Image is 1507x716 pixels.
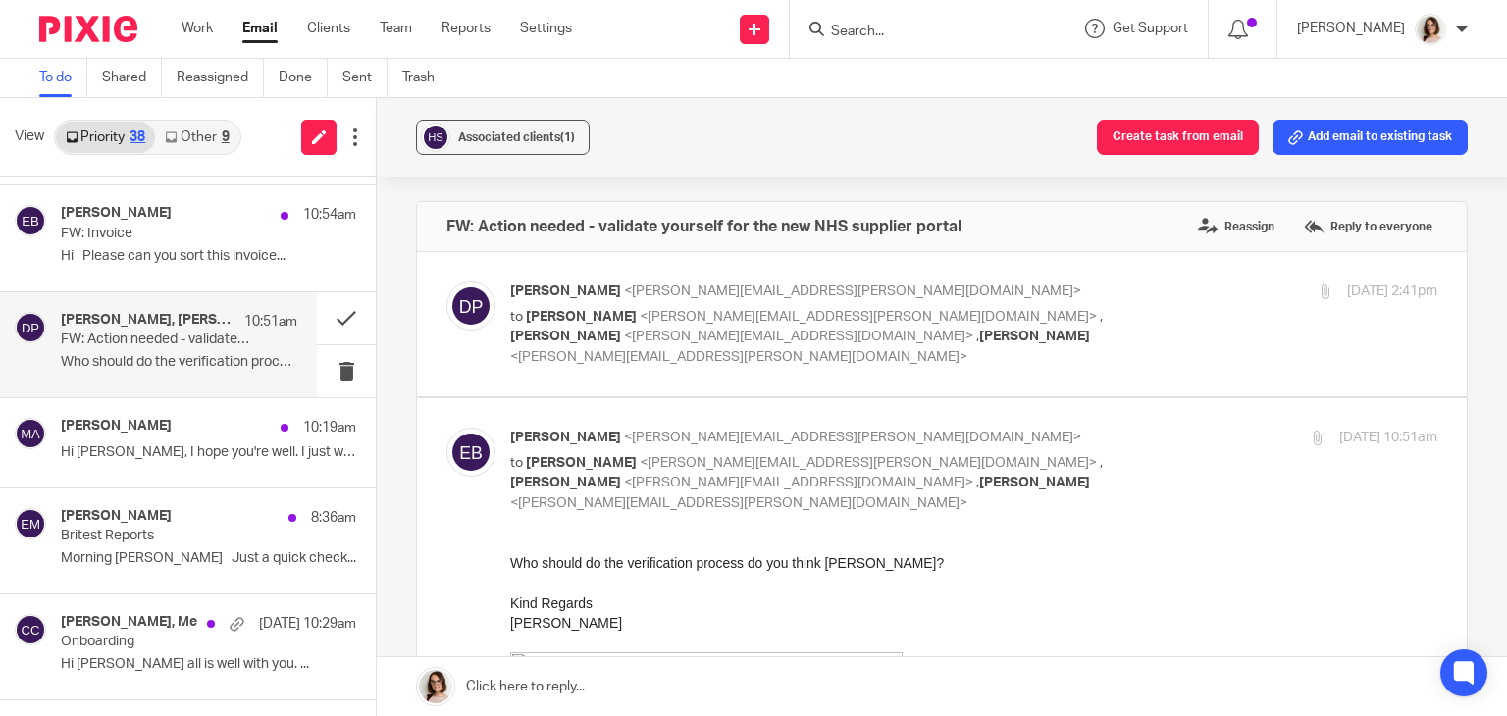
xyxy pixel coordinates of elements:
[510,330,621,343] span: [PERSON_NAME]
[307,19,350,38] a: Clients
[15,312,46,343] img: svg%3E
[15,614,46,645] img: svg%3E
[446,281,495,331] img: svg%3E
[61,550,356,567] p: Morning [PERSON_NAME] Just a quick check...
[39,59,87,97] a: To do
[303,205,356,225] p: 10:54am
[130,130,145,144] div: 38
[829,24,1006,41] input: Search
[1299,212,1437,241] label: Reply to everyone
[61,418,172,435] h4: [PERSON_NAME]
[442,19,491,38] a: Reports
[266,355,385,427] img: 400dpiLogo
[177,59,264,97] a: Reassigned
[510,310,523,324] span: to
[1273,120,1468,155] button: Add email to existing task
[61,634,297,650] p: Onboarding
[1100,456,1103,470] span: ,
[1339,428,1437,448] p: [DATE] 10:51am
[311,508,356,528] p: 8:36am
[458,131,575,143] span: Associated clients
[526,310,637,324] span: [PERSON_NAME]
[61,528,297,544] p: Britest Reports
[976,330,979,343] span: ,
[342,59,388,97] a: Sent
[640,456,1097,470] span: <[PERSON_NAME][EMAIL_ADDRESS][PERSON_NAME][DOMAIN_NAME]>
[624,431,1081,444] span: <[PERSON_NAME][EMAIL_ADDRESS][PERSON_NAME][DOMAIN_NAME]>
[15,418,46,449] img: svg%3E
[56,122,155,153] a: Priority38
[61,508,172,525] h4: [PERSON_NAME]
[1100,310,1103,324] span: ,
[416,120,590,155] button: Associated clients(1)
[303,418,356,437] p: 10:19am
[624,476,973,489] span: <[PERSON_NAME][EMAIL_ADDRESS][DOMAIN_NAME]>
[446,428,495,477] img: svg%3E
[1193,212,1279,241] label: Reassign
[510,284,621,298] span: [PERSON_NAME]
[510,476,621,489] span: [PERSON_NAME]
[1347,281,1437,302] p: [DATE] 2:41pm
[242,19,278,38] a: Email
[624,284,1081,298] span: <[PERSON_NAME][EMAIL_ADDRESS][PERSON_NAME][DOMAIN_NAME]>
[510,456,523,470] span: to
[61,354,297,371] p: Who should do the verification process do you...
[61,332,250,348] p: FW: Action needed - validate yourself for the new NHS supplier portal
[510,496,967,510] span: <[PERSON_NAME][EMAIL_ADDRESS][PERSON_NAME][DOMAIN_NAME]>
[182,19,213,38] a: Work
[1415,14,1446,45] img: Caroline%20-%20HS%20-%20LI.png
[385,360,522,428] img: inbox
[61,226,297,242] p: FW: Invoice
[979,330,1090,343] span: [PERSON_NAME]
[1297,19,1405,38] p: [PERSON_NAME]
[15,205,46,236] img: svg%3E
[61,656,356,673] p: Hi [PERSON_NAME] all is well with you. ...
[979,476,1090,489] span: [PERSON_NAME]
[222,130,230,144] div: 9
[102,59,162,97] a: Shared
[402,59,449,97] a: Trash
[279,59,328,97] a: Done
[39,16,137,42] img: Pixie
[15,508,46,539] img: svg%3E
[1097,120,1259,155] button: Create task from email
[61,614,197,631] h4: [PERSON_NAME], Me
[244,312,297,332] p: 10:51am
[640,310,1097,324] span: <[PERSON_NAME][EMAIL_ADDRESS][PERSON_NAME][DOMAIN_NAME]>
[560,131,575,143] span: (1)
[61,312,234,329] h4: [PERSON_NAME], [PERSON_NAME]
[526,456,637,470] span: [PERSON_NAME]
[520,19,572,38] a: Settings
[1113,22,1188,35] span: Get Support
[446,217,961,236] h4: FW: Action needed - validate yourself for the new NHS supplier portal
[976,476,979,489] span: ,
[115,382,265,427] img: LACVS-Logo_SignatureSize
[421,123,450,152] img: svg%3E
[510,350,967,364] span: <[PERSON_NAME][EMAIL_ADDRESS][PERSON_NAME][DOMAIN_NAME]>
[259,614,356,634] p: [DATE] 10:29am
[624,330,973,343] span: <[PERSON_NAME][EMAIL_ADDRESS][DOMAIN_NAME]>
[380,19,412,38] a: Team
[61,205,172,222] h4: [PERSON_NAME]
[155,122,238,153] a: Other9
[15,127,44,147] span: View
[510,431,621,444] span: [PERSON_NAME]
[61,444,356,461] p: Hi [PERSON_NAME], I hope you're well. I just wanted...
[61,248,356,265] p: Hi Please can you sort this invoice...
